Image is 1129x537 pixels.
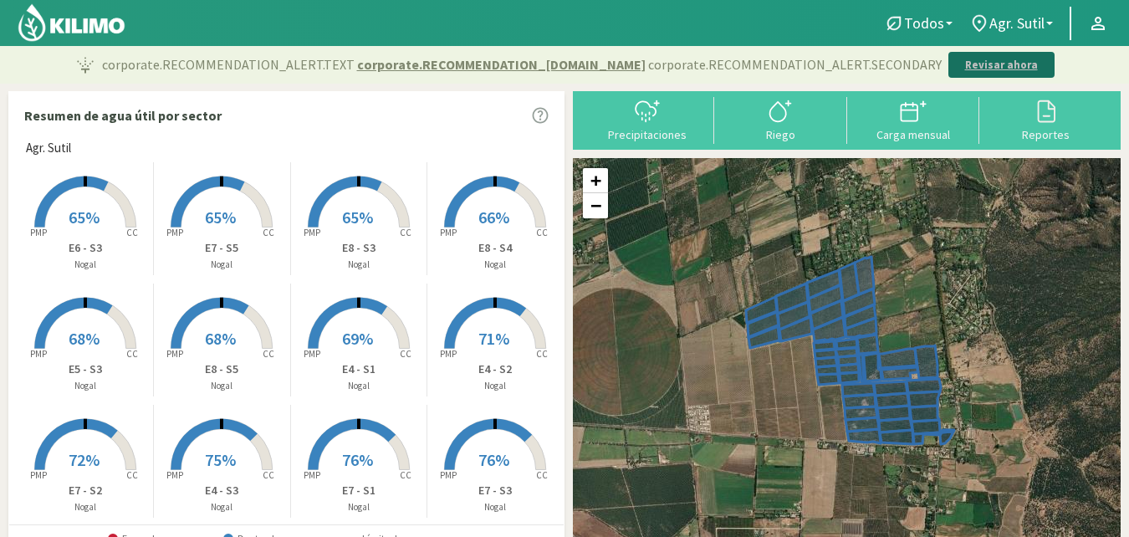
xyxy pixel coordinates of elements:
[30,227,47,238] tspan: PMP
[126,348,138,360] tspan: CC
[586,129,709,141] div: Precipitaciones
[291,482,427,499] p: E7 - S1
[342,328,373,349] span: 69%
[154,500,289,514] p: Nogal
[166,348,183,360] tspan: PMP
[427,500,564,514] p: Nogal
[291,361,427,378] p: E4 - S1
[342,449,373,470] span: 76%
[719,129,842,141] div: Riego
[154,379,289,393] p: Nogal
[648,54,942,74] span: corporate.RECOMMENDATION_ALERT.SECONDARY
[852,129,975,141] div: Carga mensual
[69,207,100,228] span: 65%
[537,469,549,481] tspan: CC
[291,239,427,257] p: E8 - S3
[303,227,319,238] tspan: PMP
[17,3,126,43] img: Kilimo
[18,500,153,514] p: Nogal
[478,328,509,349] span: 71%
[427,258,564,272] p: Nogal
[427,482,564,499] p: E7 - S3
[537,348,549,360] tspan: CC
[154,482,289,499] p: E4 - S3
[291,258,427,272] p: Nogal
[18,258,153,272] p: Nogal
[440,348,457,360] tspan: PMP
[126,469,138,481] tspan: CC
[166,469,183,481] tspan: PMP
[342,207,373,228] span: 65%
[583,168,608,193] a: Zoom in
[440,227,457,238] tspan: PMP
[847,97,980,141] button: Carga mensual
[205,449,236,470] span: 75%
[154,258,289,272] p: Nogal
[440,469,457,481] tspan: PMP
[205,328,236,349] span: 68%
[69,328,100,349] span: 68%
[537,227,549,238] tspan: CC
[581,97,714,141] button: Precipitaciones
[357,54,646,74] span: corporate.RECOMMENDATION_[DOMAIN_NAME]
[30,348,47,360] tspan: PMP
[400,469,411,481] tspan: CC
[303,469,319,481] tspan: PMP
[904,14,944,32] span: Todos
[989,14,1045,32] span: Agr. Sutil
[263,469,275,481] tspan: CC
[26,139,71,158] span: Agr. Sutil
[427,379,564,393] p: Nogal
[154,239,289,257] p: E7 - S5
[263,348,275,360] tspan: CC
[102,54,942,74] p: corporate.RECOMMENDATION_ALERT.TEXT
[948,52,1055,79] button: Revisar ahora
[18,239,153,257] p: E6 - S3
[18,482,153,499] p: E7 - S2
[154,361,289,378] p: E8 - S5
[126,227,138,238] tspan: CC
[303,348,319,360] tspan: PMP
[427,361,564,378] p: E4 - S2
[965,57,1038,74] p: Revisar ahora
[714,97,847,141] button: Riego
[263,227,275,238] tspan: CC
[291,500,427,514] p: Nogal
[291,379,427,393] p: Nogal
[30,469,47,481] tspan: PMP
[69,449,100,470] span: 72%
[583,193,608,218] a: Zoom out
[478,449,509,470] span: 76%
[166,227,183,238] tspan: PMP
[400,227,411,238] tspan: CC
[979,97,1112,141] button: Reportes
[400,348,411,360] tspan: CC
[24,105,222,125] p: Resumen de agua útil por sector
[984,129,1107,141] div: Reportes
[205,207,236,228] span: 65%
[18,361,153,378] p: E5 - S3
[18,379,153,393] p: Nogal
[478,207,509,228] span: 66%
[427,239,564,257] p: E8 - S4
